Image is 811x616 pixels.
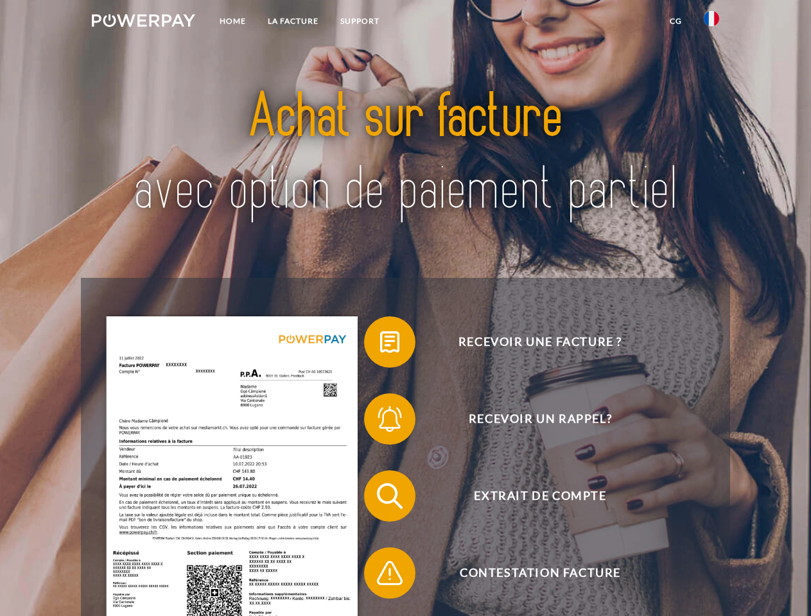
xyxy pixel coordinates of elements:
[383,393,697,445] span: Recevoir un rappel?
[704,11,719,26] img: fr
[383,547,697,599] span: Contestation Facture
[364,547,698,599] button: Contestation Facture
[383,470,697,522] span: Extrait de compte
[383,316,697,368] span: Recevoir une facture ?
[123,62,688,246] img: title-powerpay_fr.svg
[659,10,693,33] a: CG
[374,480,406,512] img: qb_search.svg
[364,470,698,522] button: Extrait de compte
[329,10,390,33] a: Support
[374,403,406,435] img: qb_bell.svg
[364,316,698,368] button: Recevoir une facture ?
[374,557,406,589] img: qb_warning.svg
[257,10,329,33] a: LA FACTURE
[364,393,698,445] button: Recevoir un rappel?
[209,10,257,33] a: Home
[92,14,195,27] img: logo-powerpay-white.svg
[374,326,406,358] img: qb_bill.svg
